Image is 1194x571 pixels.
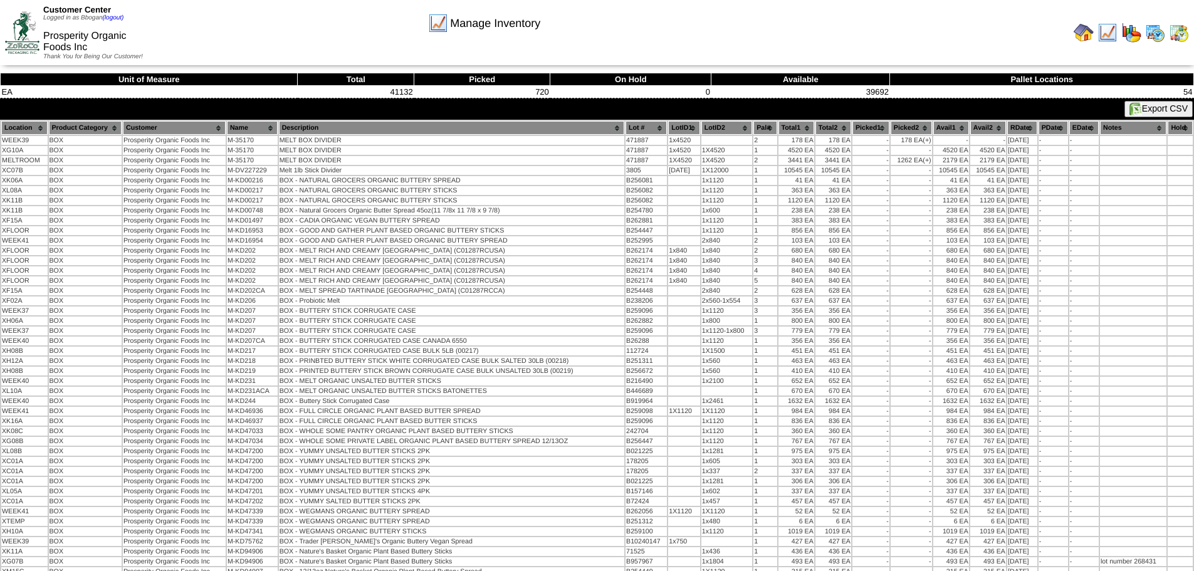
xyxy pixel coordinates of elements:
[227,176,278,185] td: M-KD00216
[227,266,278,275] td: M-KD202
[626,136,667,145] td: 471887
[933,121,969,135] th: Avail1
[1039,216,1068,225] td: -
[1,136,48,145] td: WEEK39
[852,256,889,265] td: -
[933,186,969,195] td: 363 EA
[923,157,931,164] div: (+)
[1,216,48,225] td: XF15A
[701,176,752,185] td: 1x1120
[227,256,278,265] td: M-KD202
[815,121,851,135] th: Total2
[103,14,124,21] a: (logout)
[1100,121,1166,135] th: Notes
[891,186,932,195] td: -
[1007,121,1037,135] th: RDate
[298,73,414,86] th: Total
[933,176,969,185] td: 41 EA
[550,86,711,98] td: 0
[227,186,278,195] td: M-KD00217
[1007,216,1037,225] td: [DATE]
[778,236,814,245] td: 103 EA
[1039,226,1068,235] td: -
[49,186,122,195] td: BOX
[123,186,226,195] td: Prosperity Organic Foods Inc
[970,246,1006,255] td: 680 EA
[1007,196,1037,205] td: [DATE]
[891,216,932,225] td: -
[1069,186,1099,195] td: -
[815,156,851,165] td: 3441 EA
[778,121,814,135] th: Total1
[970,121,1006,135] th: Avail2
[123,266,226,275] td: Prosperity Organic Foods Inc
[1121,23,1141,43] img: graph.gif
[279,121,624,135] th: Description
[626,226,667,235] td: B254447
[49,176,122,185] td: BOX
[778,146,814,155] td: 4520 EA
[1039,256,1068,265] td: -
[778,196,814,205] td: 1120 EA
[279,236,624,245] td: BOX - GOOD AND GATHER PLANT BASED ORGANIC BUTTERY SPREAD
[933,196,969,205] td: 1120 EA
[891,166,932,175] td: -
[1039,121,1068,135] th: PDate
[279,276,624,285] td: BOX - MELT RICH AND CREAMY [GEOGRAPHIC_DATA] (C01287RCUSA)
[1007,156,1037,165] td: [DATE]
[428,13,448,33] img: line_graph.gif
[753,216,777,225] td: 1
[815,176,851,185] td: 41 EA
[753,136,777,145] td: 2
[49,146,122,155] td: BOX
[701,146,752,155] td: 1X4520
[815,186,851,195] td: 363 EA
[626,156,667,165] td: 471887
[626,176,667,185] td: B256081
[1069,206,1099,215] td: -
[933,246,969,255] td: 680 EA
[668,121,700,135] th: LotID1
[1,276,48,285] td: XFLOOR
[1,266,48,275] td: XFLOOR
[891,156,932,165] td: 1262 EA
[227,156,278,165] td: M-35170
[668,256,700,265] td: 1x840
[778,226,814,235] td: 856 EA
[852,246,889,255] td: -
[227,166,278,175] td: M-DV227229
[49,206,122,215] td: BOX
[1124,101,1193,117] button: Export CSV
[852,136,889,145] td: -
[701,121,752,135] th: LotID2
[668,156,700,165] td: 1X4520
[626,166,667,175] td: 3805
[933,236,969,245] td: 103 EA
[701,246,752,255] td: 1x840
[923,137,931,144] div: (+)
[970,176,1006,185] td: 41 EA
[891,136,932,145] td: 178 EA
[1039,136,1068,145] td: -
[43,53,143,60] span: Thank You for Being Our Customer!
[49,121,122,135] th: Product Category
[227,216,278,225] td: M-KD01497
[933,136,969,145] td: -
[1039,206,1068,215] td: -
[1069,136,1099,145] td: -
[778,206,814,215] td: 238 EA
[778,136,814,145] td: 178 EA
[626,236,667,245] td: B252995
[970,226,1006,235] td: 856 EA
[626,266,667,275] td: B262174
[1,236,48,245] td: WEEK41
[933,256,969,265] td: 840 EA
[933,146,969,155] td: 4520 EA
[279,156,624,165] td: MELT BOX DIVIDER
[1069,256,1099,265] td: -
[279,196,624,205] td: BOX - NATURAL GROCERS ORGANIC BUTTERY STICKS
[852,216,889,225] td: -
[778,156,814,165] td: 3441 EA
[970,146,1006,155] td: 4520 EA
[279,266,624,275] td: BOX - MELT RICH AND CREAMY [GEOGRAPHIC_DATA] (C01287RCUSA)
